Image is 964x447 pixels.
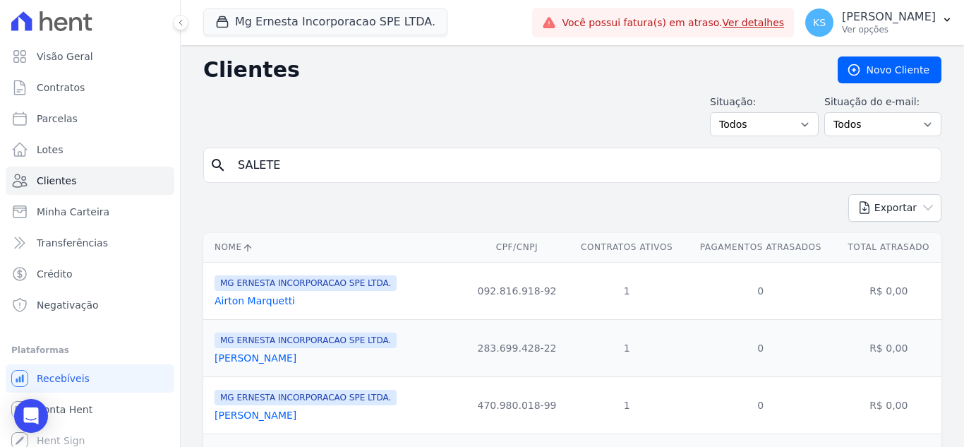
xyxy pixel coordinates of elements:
input: Buscar por nome, CPF ou e-mail [229,151,935,179]
span: MG ERNESTA INCORPORACAO SPE LTDA. [215,275,397,291]
td: 470.980.018-99 [466,376,568,434]
span: Negativação [37,298,99,312]
div: Plataformas [11,342,169,359]
a: Novo Cliente [838,56,941,83]
td: 0 [685,319,836,376]
td: 283.699.428-22 [466,319,568,376]
button: Mg Ernesta Incorporacao SPE LTDA. [203,8,447,35]
i: search [210,157,227,174]
td: R$ 0,00 [836,262,941,319]
td: 1 [568,262,685,319]
span: MG ERNESTA INCORPORACAO SPE LTDA. [215,333,397,348]
td: 092.816.918-92 [466,262,568,319]
a: Lotes [6,136,174,164]
span: Você possui fatura(s) em atraso. [562,16,784,30]
a: Conta Hent [6,395,174,424]
a: Contratos [6,73,174,102]
td: R$ 0,00 [836,376,941,434]
button: Exportar [848,194,941,222]
th: Contratos Ativos [568,233,685,262]
span: Recebíveis [37,371,90,386]
td: 0 [685,262,836,319]
button: KS [PERSON_NAME] Ver opções [794,3,964,42]
a: Transferências [6,229,174,257]
span: Transferências [37,236,108,250]
span: Contratos [37,81,85,95]
label: Situação: [710,95,819,109]
a: Clientes [6,167,174,195]
span: Visão Geral [37,49,93,64]
th: Total Atrasado [836,233,941,262]
td: 1 [568,319,685,376]
th: CPF/CNPJ [466,233,568,262]
a: Visão Geral [6,42,174,71]
a: Ver detalhes [723,17,785,28]
td: 1 [568,376,685,434]
span: Lotes [37,143,64,157]
a: Recebíveis [6,364,174,393]
span: Crédito [37,267,73,281]
span: Conta Hent [37,403,92,417]
span: Clientes [37,174,76,188]
a: [PERSON_NAME] [215,410,296,421]
a: Minha Carteira [6,198,174,226]
a: Parcelas [6,105,174,133]
h2: Clientes [203,57,815,83]
a: Crédito [6,260,174,288]
td: 0 [685,376,836,434]
p: [PERSON_NAME] [842,10,936,24]
th: Pagamentos Atrasados [685,233,836,262]
th: Nome [203,233,466,262]
a: [PERSON_NAME] [215,352,296,364]
span: Parcelas [37,112,78,126]
div: Open Intercom Messenger [14,399,48,433]
span: MG ERNESTA INCORPORACAO SPE LTDA. [215,390,397,405]
p: Ver opções [842,24,936,35]
span: KS [813,18,826,28]
span: Minha Carteira [37,205,109,219]
a: Airton Marquetti [215,295,295,306]
a: Negativação [6,291,174,319]
td: R$ 0,00 [836,319,941,376]
label: Situação do e-mail: [824,95,941,109]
